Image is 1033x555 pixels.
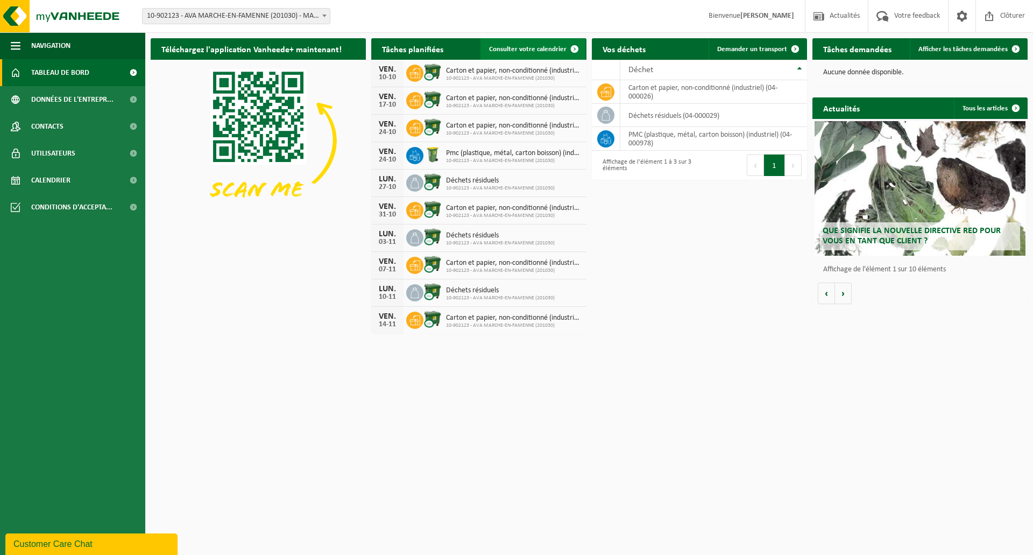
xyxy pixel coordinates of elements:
[423,200,442,219] img: WB-1100-CU
[377,101,398,109] div: 17-10
[620,104,807,127] td: déchets résiduels (04-000029)
[377,156,398,164] div: 24-10
[31,140,75,167] span: Utilisateurs
[377,129,398,136] div: 24-10
[377,230,398,238] div: LUN.
[423,255,442,273] img: WB-1100-CU
[377,293,398,301] div: 10-11
[446,231,555,240] span: Déchets résiduels
[446,286,555,295] span: Déchets résiduels
[377,65,398,74] div: VEN.
[446,204,581,213] span: Carton et papier, non-conditionné (industriel)
[31,167,70,194] span: Calendrier
[423,283,442,301] img: WB-1100-CU
[812,38,902,59] h2: Tâches demandées
[423,145,442,164] img: WB-0240-HPE-GN-50
[377,321,398,328] div: 14-11
[31,59,89,86] span: Tableau de bord
[377,202,398,211] div: VEN.
[446,314,581,322] span: Carton et papier, non-conditionné (industriel)
[592,38,656,59] h2: Vos déchets
[918,46,1008,53] span: Afficher les tâches demandées
[377,74,398,81] div: 10-10
[423,118,442,136] img: WB-1100-CU
[818,283,835,304] button: Vorige
[446,295,555,301] span: 10-902123 - AVA MARCHE-EN-FAMENNE (201030)
[823,227,1001,245] span: Que signifie la nouvelle directive RED pour vous en tant que client ?
[446,149,581,158] span: Pmc (plastique, métal, carton boisson) (industriel)
[377,238,398,246] div: 03-11
[709,38,806,60] a: Demander un transport
[31,194,112,221] span: Conditions d'accepta...
[377,285,398,293] div: LUN.
[5,531,180,555] iframe: chat widget
[717,46,787,53] span: Demander un transport
[446,259,581,268] span: Carton et papier, non-conditionné (industriel)
[785,154,802,176] button: Next
[423,90,442,109] img: WB-1100-CU
[823,69,1017,76] p: Aucune donnée disponible.
[812,97,871,118] h2: Actualités
[31,32,70,59] span: Navigation
[423,228,442,246] img: WB-1100-CU
[377,175,398,184] div: LUN.
[823,266,1022,273] p: Affichage de l'élément 1 sur 10 éléments
[446,213,581,219] span: 10-902123 - AVA MARCHE-EN-FAMENNE (201030)
[620,127,807,151] td: PMC (plastique, métal, carton boisson) (industriel) (04-000978)
[489,46,567,53] span: Consulter votre calendrier
[377,120,398,129] div: VEN.
[377,93,398,101] div: VEN.
[446,122,581,130] span: Carton et papier, non-conditionné (industriel)
[446,185,555,192] span: 10-902123 - AVA MARCHE-EN-FAMENNE (201030)
[954,97,1027,119] a: Tous les articles
[835,283,852,304] button: Volgende
[446,240,555,247] span: 10-902123 - AVA MARCHE-EN-FAMENNE (201030)
[377,257,398,266] div: VEN.
[620,80,807,104] td: carton et papier, non-conditionné (industriel) (04-000026)
[151,60,366,221] img: Download de VHEPlus App
[423,63,442,81] img: WB-1100-CU
[377,312,398,321] div: VEN.
[815,121,1025,256] a: Que signifie la nouvelle directive RED pour vous en tant que client ?
[377,211,398,219] div: 31-10
[446,130,581,137] span: 10-902123 - AVA MARCHE-EN-FAMENNE (201030)
[740,12,794,20] strong: [PERSON_NAME]
[31,86,114,113] span: Données de l'entrepr...
[423,310,442,328] img: WB-1100-CU
[142,8,330,24] span: 10-902123 - AVA MARCHE-EN-FAMENNE (201030) - MARCHE-EN-FAMENNE
[747,154,764,176] button: Previous
[31,113,63,140] span: Contacts
[446,177,555,185] span: Déchets résiduels
[151,38,352,59] h2: Téléchargez l'application Vanheede+ maintenant!
[764,154,785,176] button: 1
[446,75,581,82] span: 10-902123 - AVA MARCHE-EN-FAMENNE (201030)
[143,9,330,24] span: 10-902123 - AVA MARCHE-EN-FAMENNE (201030) - MARCHE-EN-FAMENNE
[480,38,585,60] a: Consulter votre calendrier
[446,268,581,274] span: 10-902123 - AVA MARCHE-EN-FAMENNE (201030)
[597,153,694,177] div: Affichage de l'élément 1 à 3 sur 3 éléments
[423,173,442,191] img: WB-1100-CU
[446,322,581,329] span: 10-902123 - AVA MARCHE-EN-FAMENNE (201030)
[371,38,454,59] h2: Tâches planifiées
[446,158,581,164] span: 10-902123 - AVA MARCHE-EN-FAMENNE (201030)
[446,67,581,75] span: Carton et papier, non-conditionné (industriel)
[628,66,653,74] span: Déchet
[446,103,581,109] span: 10-902123 - AVA MARCHE-EN-FAMENNE (201030)
[910,38,1027,60] a: Afficher les tâches demandées
[377,184,398,191] div: 27-10
[377,266,398,273] div: 07-11
[377,147,398,156] div: VEN.
[446,94,581,103] span: Carton et papier, non-conditionné (industriel)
